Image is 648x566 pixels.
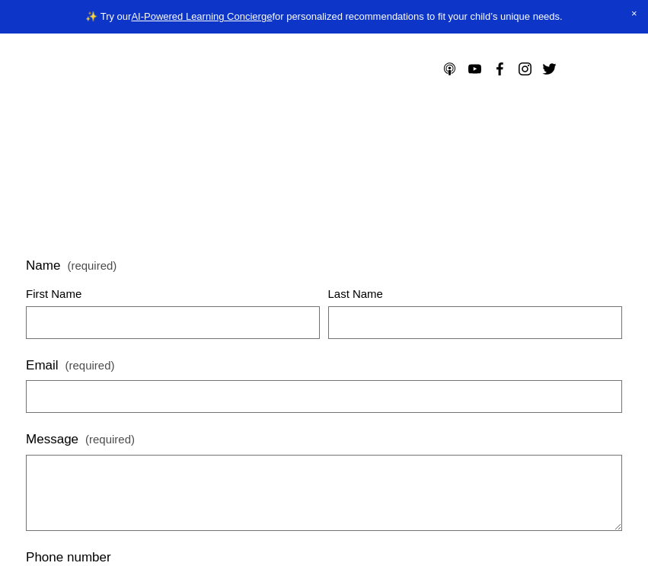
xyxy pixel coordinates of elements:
span: Name [26,254,60,278]
div: First Name [26,284,320,306]
a: Facebook [492,61,508,77]
a: AI-Powered Learning Concierge [131,11,272,22]
div: Last Name [328,284,622,306]
a: Twitter [541,61,557,77]
span: Email [26,354,59,378]
span: (required) [65,356,115,376]
span: (required) [85,430,135,450]
a: YouTube [467,61,483,77]
span: Message [26,428,78,452]
a: Instagram [517,61,533,77]
span: (required) [67,260,117,271]
a: Apple Podcasts [442,61,458,77]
